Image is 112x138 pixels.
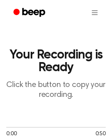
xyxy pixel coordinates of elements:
a: Beep [8,5,52,21]
p: Click the button to copy your recording. [6,80,106,100]
button: Open menu [85,3,104,22]
h1: Your Recording is Ready [6,49,106,74]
